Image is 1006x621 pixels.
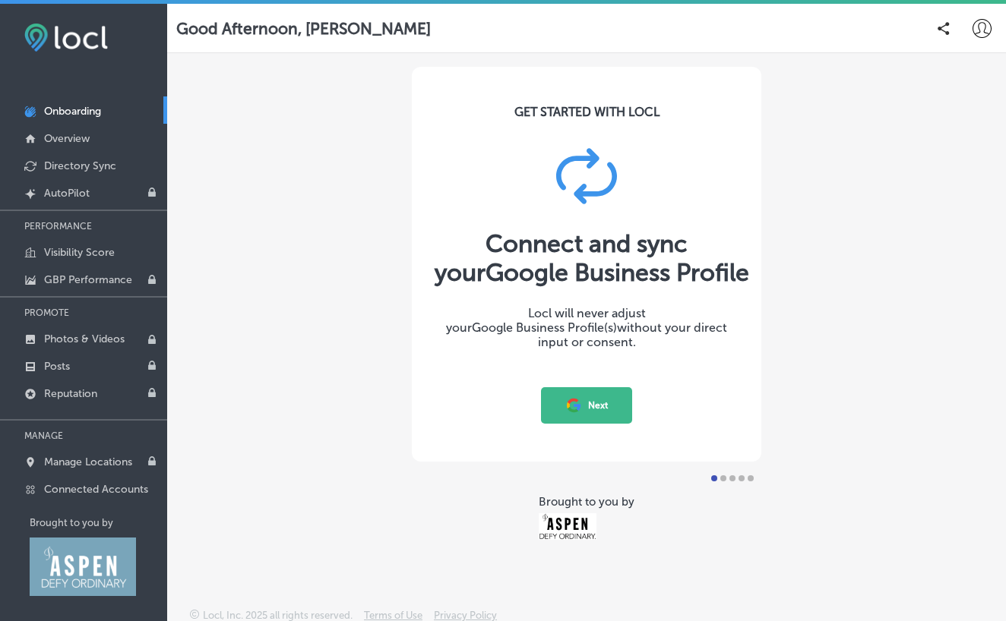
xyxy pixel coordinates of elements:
[541,387,632,424] button: Next
[44,132,90,145] p: Overview
[44,105,101,118] p: Onboarding
[44,360,70,373] p: Posts
[30,537,136,596] img: Aspen
[472,320,617,335] span: Google Business Profile(s)
[539,495,634,509] div: Brought to you by
[44,456,132,468] p: Manage Locations
[44,159,116,172] p: Directory Sync
[203,610,353,621] p: Locl, Inc. 2025 all rights reserved.
[435,229,739,287] div: Connect and sync your
[24,24,108,52] img: fda3e92497d09a02dc62c9cd864e3231.png
[44,273,132,286] p: GBP Performance
[44,187,90,200] p: AutoPilot
[176,19,431,38] p: Good Afternoon, [PERSON_NAME]
[44,246,115,259] p: Visibility Score
[486,258,749,287] span: Google Business Profile
[514,105,660,119] div: GET STARTED WITH LOCL
[539,513,596,540] img: Aspen
[30,517,167,528] p: Brought to you by
[44,483,148,496] p: Connected Accounts
[44,387,97,400] p: Reputation
[435,306,739,349] div: Locl will never adjust your without your direct input or consent.
[44,333,125,345] p: Photos & Videos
